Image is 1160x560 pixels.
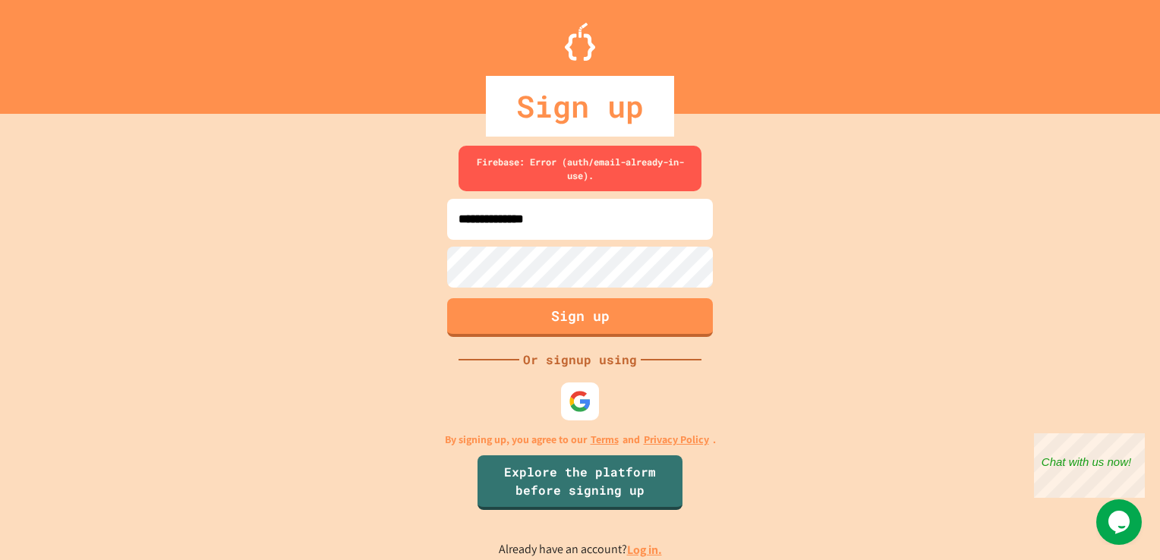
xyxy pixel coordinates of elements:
iframe: chat widget [1096,499,1145,545]
a: Privacy Policy [644,432,709,448]
p: By signing up, you agree to our and . [445,432,716,448]
img: Logo.svg [565,23,595,61]
img: google-icon.svg [569,390,591,413]
a: Explore the platform before signing up [478,455,682,510]
iframe: chat widget [1034,433,1145,498]
button: Sign up [447,298,713,337]
div: Firebase: Error (auth/email-already-in-use). [459,146,701,191]
p: Already have an account? [499,540,662,559]
div: Or signup using [519,351,641,369]
div: Sign up [486,76,674,137]
a: Log in. [627,542,662,558]
a: Terms [591,432,619,448]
